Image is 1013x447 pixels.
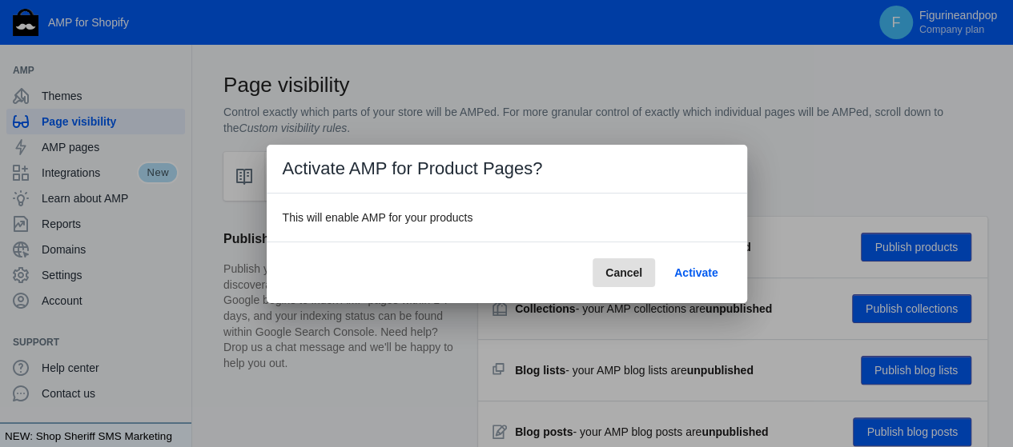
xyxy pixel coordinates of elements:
h3: This will enable AMP for your products [283,210,731,225]
span: Activate [674,266,718,279]
button: Activate [661,258,730,287]
iframe: Drift Widget Chat Controller [933,367,994,428]
h1: Activate AMP for Product Pages? [267,145,747,194]
span: Cancel [605,266,642,279]
button: Cancel [593,258,655,287]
